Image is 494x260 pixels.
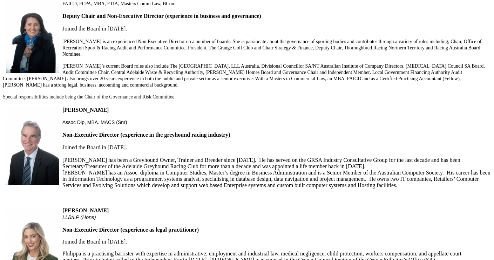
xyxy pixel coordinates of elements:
img: A7404452Print%20-%20Photo%20by%20Jon%20Wah.jpg [6,106,59,185]
p: Joined the Board in [DATE]. [3,239,491,245]
span: FAICD, FCPA, MBA, FTIA, Masters Comm Law, BCom [62,1,176,6]
span: Assoc Dip, MBA. MACS (Snr) [62,119,127,125]
p: Joined the Board in [DATE]. [PERSON_NAME] has been a Greyhound Owner, Trainer and Breeder since [... [3,119,491,201]
strong: Non-Executive Director (experience in the greyhound racing industry) [62,132,230,138]
strong: [PERSON_NAME] [62,207,109,213]
strong: Non-Executive Director (experience as legal practitioner) [62,227,199,233]
strong: Deputy Chair and Non-Executive Director (experience in business and governance) [62,13,261,19]
i: LLB/LP (Hons) [62,214,96,220]
span: [PERSON_NAME]’s current Board roles also include The [GEOGRAPHIC_DATA], LLL Australia, Divisional... [3,63,485,88]
span: [PERSON_NAME] is an experienced Non Executive Director on a number of boards. She is passionate a... [62,39,481,57]
span: Special responsibilities include being the Chair of the Governance and Risk Committee. [3,94,176,100]
b: [PERSON_NAME] [62,107,109,113]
